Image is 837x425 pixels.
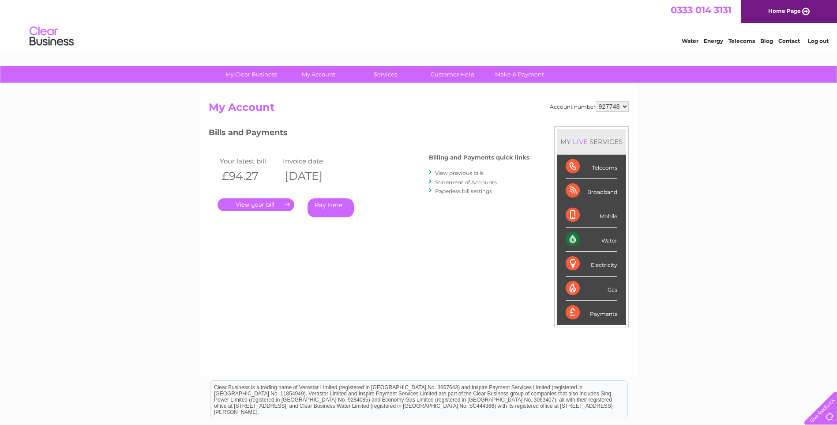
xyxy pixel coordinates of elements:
[566,228,617,252] div: Water
[435,188,492,194] a: Paperless bill settings
[671,4,732,15] a: 0333 014 3131
[281,167,344,185] th: [DATE]
[29,23,74,50] img: logo.png
[808,38,829,44] a: Log out
[435,179,497,186] a: Statement of Accounts
[571,137,589,146] div: LIVE
[308,198,354,217] a: Pay Here
[728,38,755,44] a: Telecoms
[349,66,422,83] a: Services
[566,301,617,325] div: Payments
[282,66,355,83] a: My Account
[566,179,617,203] div: Broadband
[566,252,617,276] div: Electricity
[778,38,800,44] a: Contact
[429,154,529,161] h4: Billing and Payments quick links
[209,126,529,142] h3: Bills and Payments
[566,203,617,228] div: Mobile
[218,198,294,211] a: .
[281,155,344,167] td: Invoice date
[550,101,629,112] div: Account number
[218,167,281,185] th: £94.27
[566,155,617,179] div: Telecoms
[557,129,626,154] div: MY SERVICES
[682,38,698,44] a: Water
[215,66,288,83] a: My Clear Business
[435,170,484,176] a: View previous bills
[218,155,281,167] td: Your latest bill
[760,38,773,44] a: Blog
[483,66,556,83] a: Make A Payment
[416,66,489,83] a: Customer Help
[704,38,723,44] a: Energy
[209,101,629,118] h2: My Account
[566,277,617,301] div: Gas
[210,5,627,43] div: Clear Business is a trading name of Verastar Limited (registered in [GEOGRAPHIC_DATA] No. 3667643...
